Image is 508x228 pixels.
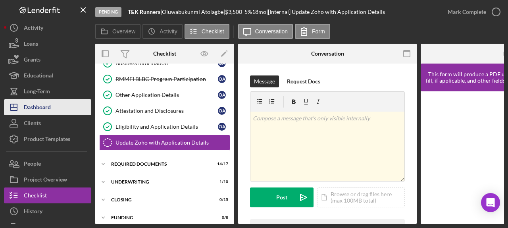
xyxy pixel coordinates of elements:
[214,180,228,184] div: 1 / 10
[142,24,182,39] button: Activity
[4,187,91,203] button: Checklist
[115,124,218,130] div: Eligibility and Application Details
[4,203,91,219] button: History
[111,197,208,202] div: Closing
[448,4,486,20] div: Mark Complete
[254,75,275,87] div: Message
[214,197,228,202] div: 0 / 15
[218,107,226,115] div: O A
[4,172,91,187] button: Project Overview
[255,28,288,35] label: Conversation
[115,108,218,114] div: Attestation and Disclosures
[4,115,91,131] button: Clients
[24,131,70,149] div: Product Templates
[24,99,51,117] div: Dashboard
[214,215,228,220] div: 0 / 8
[218,91,226,99] div: O A
[112,28,135,35] label: Overview
[250,75,279,87] button: Message
[24,187,47,205] div: Checklist
[99,87,230,103] a: Other Application DetailsOA
[99,119,230,135] a: Eligibility and Application DetailsOA
[99,71,230,87] a: RMMFI BLBC Program ParticipationOA
[283,75,324,87] button: Request Docs
[24,172,67,189] div: Project Overview
[311,50,344,57] div: Conversation
[128,9,162,15] div: |
[276,187,287,207] div: Post
[153,50,176,57] div: Checklist
[266,9,385,15] div: | [Internal] Update Zoho with Application Details
[24,203,42,221] div: History
[4,52,91,68] button: Grants
[440,4,504,20] button: Mark Complete
[4,156,91,172] button: People
[24,20,43,38] div: Activity
[111,162,208,166] div: Required Documents
[128,8,160,15] b: T&K Runners
[4,68,91,83] button: Educational
[162,9,225,15] div: Oluwabukunmi Atolagbe |
[99,103,230,119] a: Attestation and DisclosuresOA
[238,24,293,39] button: Conversation
[218,123,226,131] div: O A
[214,162,228,166] div: 14 / 17
[24,36,38,54] div: Loans
[115,92,218,98] div: Other Application Details
[202,28,224,35] label: Checklist
[24,52,40,70] div: Grants
[160,28,177,35] label: Activity
[4,20,91,36] button: Activity
[111,215,208,220] div: Funding
[24,83,50,101] div: Long-Term
[185,24,229,39] button: Checklist
[4,83,91,99] button: Long-Term
[95,24,140,39] button: Overview
[312,28,325,35] label: Form
[115,139,230,146] div: Update Zoho with Application Details
[24,115,41,133] div: Clients
[481,193,500,212] div: Open Intercom Messenger
[218,75,226,83] div: O A
[99,135,230,151] a: Update Zoho with Application Details
[250,187,314,207] button: Post
[295,24,330,39] button: Form
[24,68,53,85] div: Educational
[115,76,218,82] div: RMMFI BLBC Program Participation
[287,75,320,87] div: Request Docs
[111,180,208,184] div: Underwriting
[4,99,91,115] button: Dashboard
[24,156,41,174] div: People
[4,131,91,147] button: Product Templates
[95,7,121,17] div: Pending
[252,9,266,15] div: 18 mo
[4,36,91,52] button: Loans
[244,9,252,15] div: 5 %
[225,8,242,15] span: $3,500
